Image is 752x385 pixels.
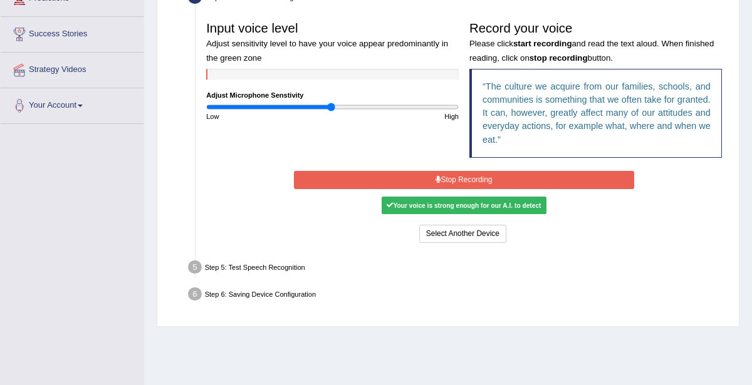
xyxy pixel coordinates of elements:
[530,53,588,63] b: stop recording
[294,171,634,189] button: Stop Recording
[1,17,144,48] a: Success Stories
[419,225,506,243] button: Select Another Device
[1,88,144,120] a: Your Account
[184,257,734,280] div: Step 5: Test Speech Recognition
[483,81,711,145] q: The culture we acquire from our families, schools, and communities is something that we often tak...
[469,39,714,62] small: Please click and read the text aloud. When finished reading, click on button.
[206,90,303,100] label: Adjust Microphone Senstivity
[333,111,464,121] div: High
[206,21,459,63] h3: Input voice level
[1,53,144,84] a: Strategy Videos
[206,39,448,62] small: Adjust sensitivity level to have your voice appear predominantly in the green zone
[201,111,333,121] div: Low
[382,197,546,214] div: Your voice is strong enough for our A.I. to detect
[469,21,722,63] h3: Record your voice
[513,39,572,48] b: start recording
[184,284,734,307] div: Step 6: Saving Device Configuration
